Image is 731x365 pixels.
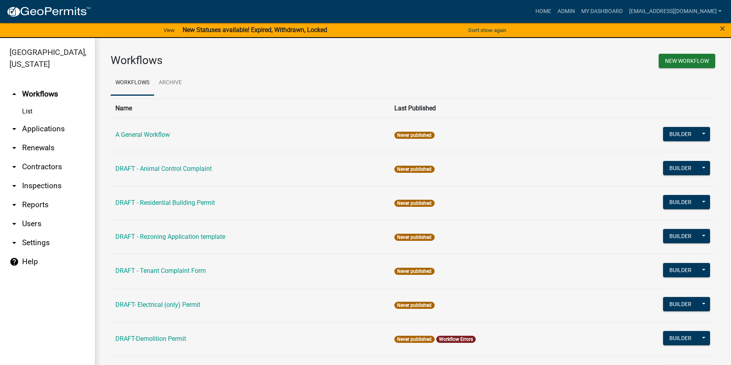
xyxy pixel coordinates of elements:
span: Never published [394,200,434,207]
i: arrow_drop_down [9,238,19,248]
a: DRAFT - Animal Control Complaint [115,165,212,172]
i: help [9,257,19,267]
a: DRAFT- Electrical (only) Permit [115,301,200,308]
i: arrow_drop_down [9,143,19,153]
a: Workflows [111,70,154,96]
span: Never published [394,166,434,173]
i: arrow_drop_up [9,89,19,99]
a: My Dashboard [578,4,626,19]
a: [EMAIL_ADDRESS][DOMAIN_NAME] [626,4,725,19]
strong: New Statuses available! Expired, Withdrawn, Locked [183,26,327,34]
i: arrow_drop_down [9,162,19,172]
button: Builder [663,297,698,311]
i: arrow_drop_down [9,124,19,134]
h3: Workflows [111,54,407,67]
th: Last Published [390,98,598,118]
button: Close [720,24,725,33]
i: arrow_drop_down [9,181,19,191]
button: New Workflow [659,54,715,68]
span: Never published [394,234,434,241]
a: Admin [554,4,578,19]
a: DRAFT - Rezoning Application template [115,233,225,240]
th: Name [111,98,390,118]
button: Builder [663,331,698,345]
a: DRAFT - Residential Building Permit [115,199,215,206]
span: Never published [394,132,434,139]
button: Builder [663,263,698,277]
i: arrow_drop_down [9,219,19,229]
span: × [720,23,725,34]
button: Builder [663,161,698,175]
i: arrow_drop_down [9,200,19,210]
span: Never published [394,302,434,309]
a: DRAFT-Demolition Permit [115,335,186,342]
button: Builder [663,127,698,141]
a: Archive [154,70,187,96]
span: Never published [394,268,434,275]
a: Workflow Errors [439,337,473,342]
a: Home [532,4,554,19]
button: Builder [663,195,698,209]
a: A General Workflow [115,131,170,138]
button: Don't show again [465,24,509,37]
span: Never published [394,336,434,343]
a: View [160,24,178,37]
a: DRAFT - Tenant Complaint Form [115,267,206,274]
button: Builder [663,229,698,243]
